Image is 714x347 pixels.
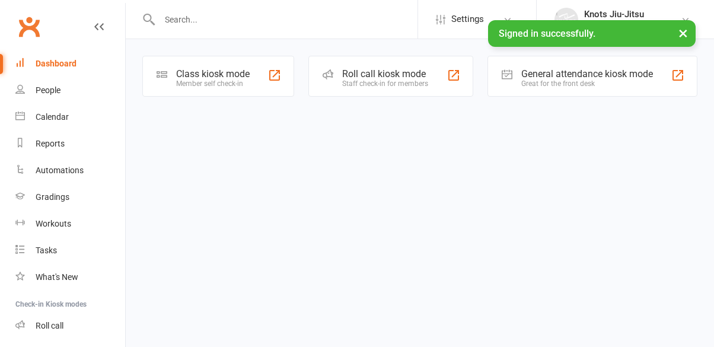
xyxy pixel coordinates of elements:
img: thumb_image1637287962.png [554,8,578,31]
div: Tasks [36,246,57,255]
a: Workouts [15,211,125,237]
input: Search... [156,11,417,28]
a: People [15,77,125,104]
div: Member self check-in [176,79,250,88]
a: Dashboard [15,50,125,77]
div: Knots Jiu-Jitsu [584,20,644,30]
div: General attendance kiosk mode [521,68,653,79]
div: Roll call [36,321,63,330]
button: × [672,20,694,46]
div: Automations [36,165,84,175]
a: Reports [15,130,125,157]
div: Dashboard [36,59,76,68]
div: Great for the front desk [521,79,653,88]
div: Class kiosk mode [176,68,250,79]
a: What's New [15,264,125,291]
div: Workouts [36,219,71,228]
div: Calendar [36,112,69,122]
a: Calendar [15,104,125,130]
div: People [36,85,60,95]
div: Gradings [36,192,69,202]
div: What's New [36,272,78,282]
a: Roll call [15,313,125,339]
div: Reports [36,139,65,148]
a: Automations [15,157,125,184]
a: Tasks [15,237,125,264]
span: Signed in successfully. [499,28,595,39]
a: Clubworx [14,12,44,42]
div: Staff check-in for members [342,79,428,88]
div: Knots Jiu-Jitsu [584,9,644,20]
span: Settings [451,6,484,33]
a: Gradings [15,184,125,211]
div: Roll call kiosk mode [342,68,428,79]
